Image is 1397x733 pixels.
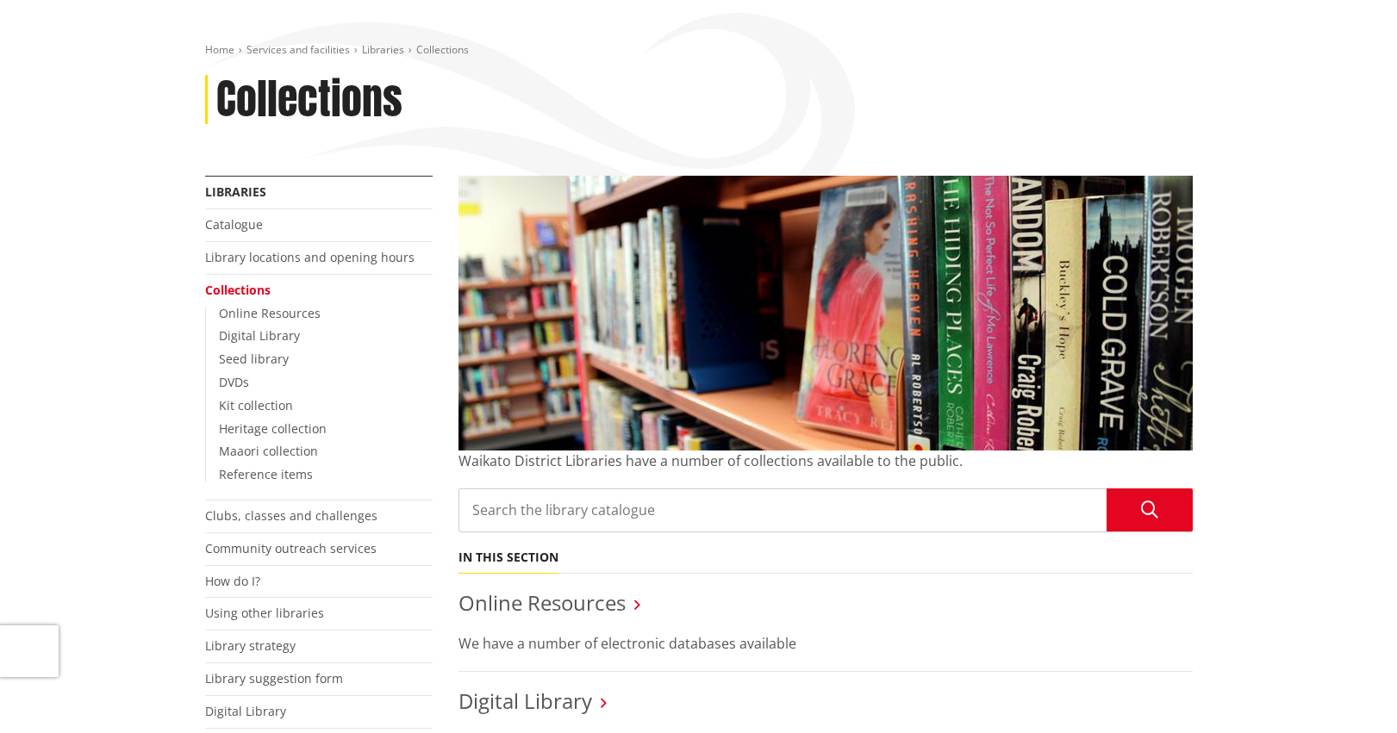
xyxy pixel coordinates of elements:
[246,42,350,57] a: Services and facilities
[458,633,1193,654] p: We have a number of electronic databases available
[458,176,1193,450] img: Collections
[205,507,377,524] a: Clubs, classes and challenges
[219,305,321,321] a: Online Resources
[205,703,286,719] a: Digital Library
[205,249,415,265] a: Library locations and opening hours
[219,374,249,390] a: DVDs
[362,42,404,57] a: Libraries
[205,216,263,233] a: Catalogue
[205,573,260,589] a: How do I?
[219,351,289,367] a: Seed library
[458,550,558,565] h5: In this section
[219,466,313,482] a: Reference items
[416,42,469,57] span: Collections
[458,488,1193,532] input: Search the library catalogue
[205,540,377,556] a: Community outreach services
[205,670,343,686] a: Library suggestion form
[1318,661,1380,723] iframe: Messenger Launcher
[219,420,327,437] a: Heritage collection
[216,75,402,125] h1: Collections
[205,282,271,298] a: Collections
[458,686,592,715] a: Digital Library
[205,183,266,200] a: Libraries
[219,397,293,413] a: Kit collection
[205,605,324,621] a: Using other libraries
[219,327,300,344] a: Digital Library
[458,450,1193,471] p: Waikato District Libraries have a number of collections available to the public.
[205,42,234,57] a: Home
[205,637,296,654] a: Library strategy
[205,43,1193,58] nav: breadcrumb
[219,443,318,459] a: Maaori collection
[458,588,626,617] a: Online Resources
